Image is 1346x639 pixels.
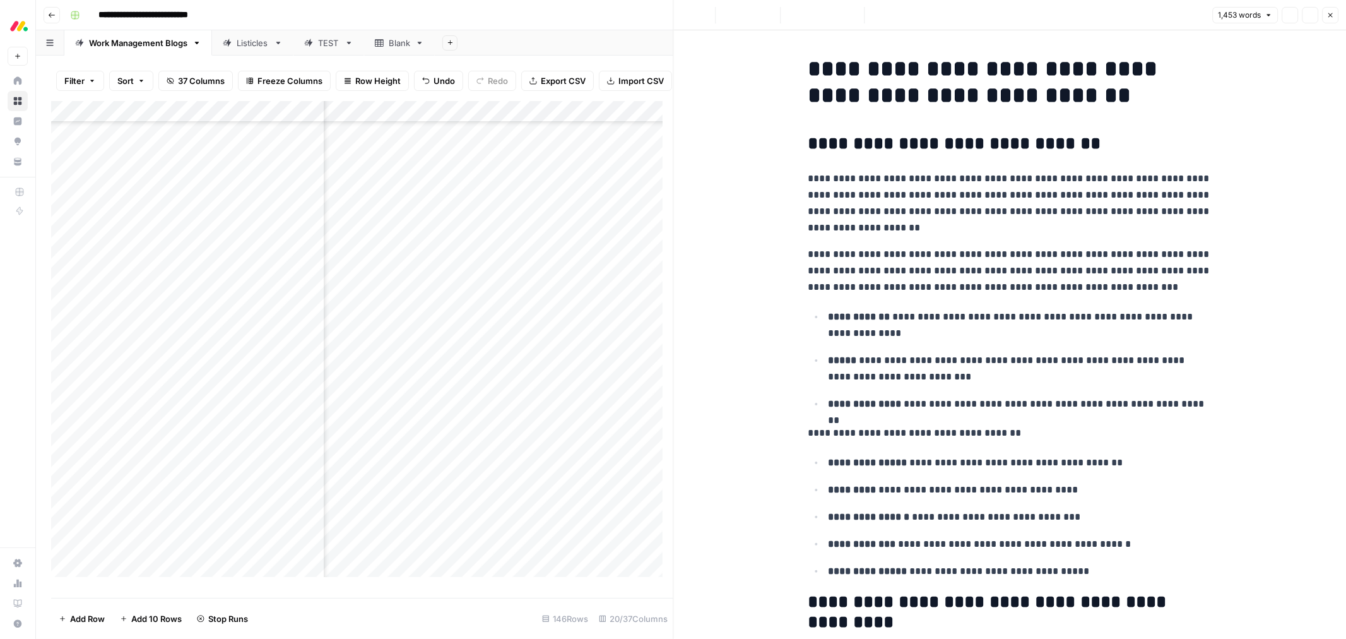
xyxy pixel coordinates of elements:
button: Redo [468,71,516,91]
a: Learning Hub [8,594,28,614]
button: Undo [414,71,463,91]
button: Sort [109,71,153,91]
button: Add Row [51,609,112,629]
span: 37 Columns [178,75,225,87]
span: Add 10 Rows [131,612,182,625]
span: Add Row [70,612,105,625]
button: Help + Support [8,614,28,634]
div: TEST [318,37,339,49]
span: Row Height [355,75,401,87]
button: Add 10 Rows [112,609,189,629]
button: Export CSV [521,71,594,91]
a: Opportunities [8,131,28,152]
a: Settings [8,553,28,573]
img: Monday.com Logo [8,15,30,37]
span: Redo [488,75,508,87]
button: 37 Columns [158,71,233,91]
button: Filter [56,71,104,91]
button: Import CSV [599,71,672,91]
span: Freeze Columns [257,75,322,87]
button: Freeze Columns [238,71,331,91]
button: Workspace: Monday.com [8,10,28,42]
a: Home [8,71,28,91]
a: Browse [8,91,28,111]
div: 146 Rows [537,609,594,629]
span: Export CSV [541,75,586,87]
span: 1,453 words [1218,9,1261,21]
span: Stop Runs [208,612,248,625]
div: 20/37 Columns [594,609,673,629]
a: Blank [364,30,435,56]
span: Sort [117,75,134,87]
button: Stop Runs [189,609,256,629]
div: Work Management Blogs [89,37,187,49]
div: Listicles [237,37,269,49]
a: Listicles [212,30,293,56]
div: Blank [389,37,410,49]
button: 1,453 words [1212,7,1278,23]
span: Filter [64,75,85,87]
a: Insights [8,111,28,131]
span: Import CSV [618,75,664,87]
a: Your Data [8,152,28,172]
button: Row Height [336,71,409,91]
span: Undo [434,75,455,87]
a: Usage [8,573,28,594]
a: Work Management Blogs [64,30,212,56]
a: TEST [293,30,364,56]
